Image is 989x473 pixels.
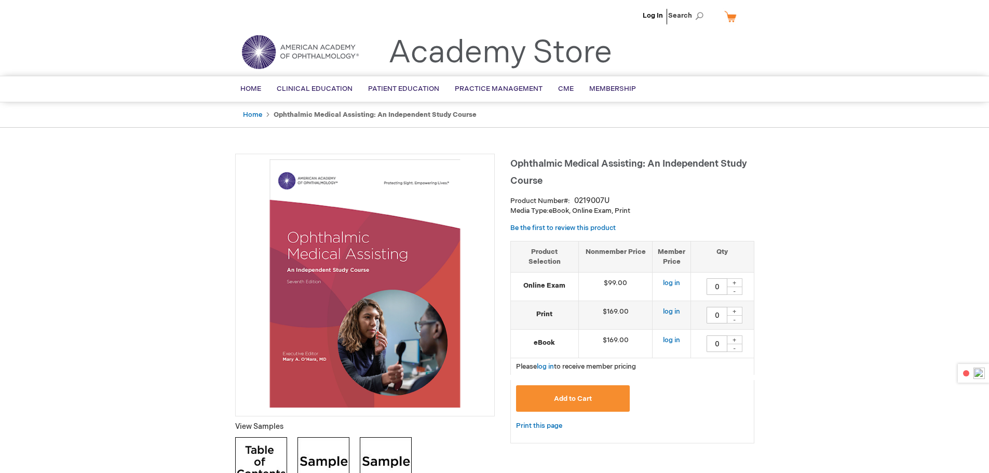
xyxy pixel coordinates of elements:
[663,307,680,316] a: log in
[510,158,747,186] span: Ophthalmic Medical Assisting: An Independent Study Course
[727,344,742,352] div: -
[727,278,742,287] div: +
[578,301,653,330] td: $169.00
[578,330,653,358] td: $169.00
[663,279,680,287] a: log in
[578,241,653,272] th: Nonmember Price
[578,273,653,301] td: $99.00
[274,111,477,119] strong: Ophthalmic Medical Assisting: An Independent Study Course
[727,307,742,316] div: +
[558,85,574,93] span: CME
[516,385,630,412] button: Add to Cart
[727,315,742,323] div: -
[691,241,754,272] th: Qty
[707,278,727,295] input: Qty
[574,196,609,206] div: 0219007U
[537,362,554,371] a: log in
[653,241,691,272] th: Member Price
[510,207,549,215] strong: Media Type:
[455,85,543,93] span: Practice Management
[727,287,742,295] div: -
[516,309,573,319] strong: Print
[663,336,680,344] a: log in
[516,338,573,348] strong: eBook
[516,420,562,433] a: Print this page
[668,5,708,26] span: Search
[240,85,261,93] span: Home
[510,206,754,216] p: eBook, Online Exam, Print
[510,197,570,205] strong: Product Number
[510,224,616,232] a: Be the first to review this product
[707,335,727,352] input: Qty
[277,85,353,93] span: Clinical Education
[554,395,592,403] span: Add to Cart
[511,241,579,272] th: Product Selection
[589,85,636,93] span: Membership
[241,159,489,408] img: Ophthalmic Medical Assisting: An Independent Study Course
[243,111,262,119] a: Home
[707,307,727,323] input: Qty
[235,422,495,432] p: View Samples
[516,281,573,291] strong: Online Exam
[388,34,612,72] a: Academy Store
[727,335,742,344] div: +
[643,11,663,20] a: Log In
[516,362,636,371] span: Please to receive member pricing
[368,85,439,93] span: Patient Education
